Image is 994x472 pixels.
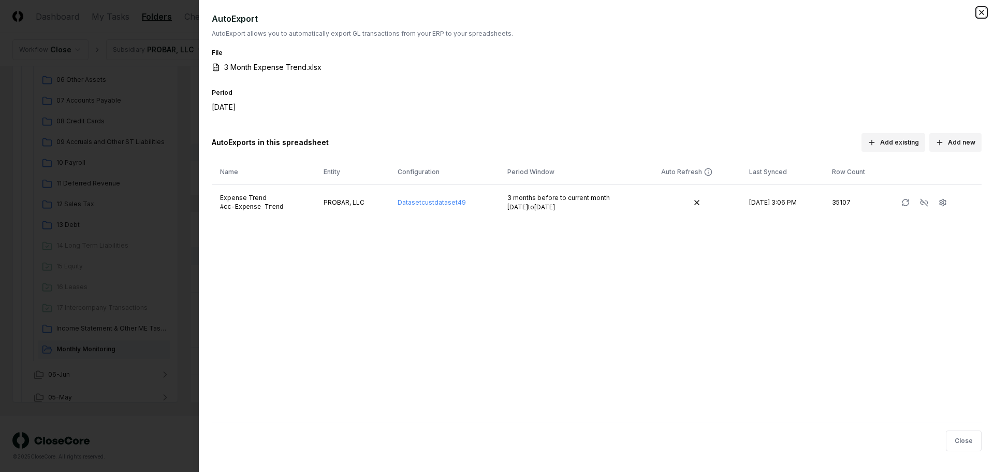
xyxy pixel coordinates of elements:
div: #cc- Expense Trend [220,203,307,212]
a: Datasetcustdataset49 [398,198,466,206]
button: Add existing [861,133,925,152]
button: Close [946,431,982,451]
h3: AutoExports in this spreadsheet [212,137,329,148]
p: AutoExport allows you to automatically export GL transactions from your ERP to your spreadsheets. [212,29,982,38]
h2: AutoExport [212,12,982,25]
div: Auto Refresh [661,167,702,177]
a: 3 Month Expense Trend.xlsx [212,62,334,73]
label: File [212,49,223,56]
th: Entity [315,160,389,185]
label: Period [212,89,232,96]
td: 35107 [824,185,888,221]
th: Period Window [499,160,653,185]
td: [DATE] 3:06 PM [741,185,824,221]
th: Name [212,160,315,185]
div: Expense Trend [220,193,307,203]
button: Add new [929,133,982,152]
th: Row Count [824,160,888,185]
div: [DATE] [212,102,383,112]
button: Auto Refresh [661,167,712,177]
div: 3 months before to current month [507,193,645,203]
th: Configuration [389,160,499,185]
td: PROBAR, LLC [315,185,389,221]
th: Last Synced [741,160,824,185]
div: [DATE] to [DATE] [507,203,645,212]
